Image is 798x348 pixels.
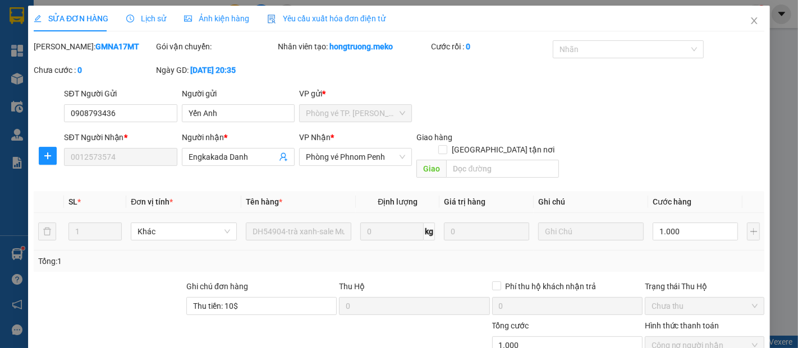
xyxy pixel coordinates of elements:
div: Trạng thái Thu Hộ [644,280,764,293]
span: Giao hàng [416,133,452,142]
span: Giá trị hàng [444,197,485,206]
b: 0 [465,42,470,51]
span: Yêu cầu xuất hóa đơn điện tử [267,14,386,23]
div: Người nhận [182,131,295,143]
div: Cước rồi : [430,40,551,53]
span: clock-circle [126,15,134,22]
span: kg [424,222,435,240]
span: Phòng vé TP. Hồ Chí Minh [306,105,405,122]
span: user-add [279,152,288,161]
div: Gói vận chuyển: [156,40,276,53]
span: close [750,16,759,25]
input: VD: Bàn, Ghế [246,222,352,240]
b: 0 [77,66,82,75]
b: [DATE] 20:35 [190,66,236,75]
button: plus [747,222,760,240]
span: Chưa thu [651,298,758,314]
span: [GEOGRAPHIC_DATA] tận nơi [447,143,559,156]
button: Close [739,6,770,37]
span: edit [34,15,42,22]
button: delete [38,222,56,240]
button: plus [39,147,57,165]
span: Phí thu hộ khách nhận trả [501,280,600,293]
span: Giao [416,160,446,178]
th: Ghi chú [534,191,649,213]
div: Người gửi [182,87,295,100]
div: VP gửi [299,87,412,100]
label: Hình thức thanh toán [644,321,719,330]
div: SĐT Người Nhận [64,131,177,143]
div: Chưa cước : [34,64,154,76]
b: GMNA17MT [95,42,139,51]
span: plus [39,151,56,160]
span: VP Nhận [299,133,331,142]
b: hongtruong.meko [329,42,393,51]
span: Tên hàng [246,197,282,206]
span: Phòng vé Phnom Penh [306,149,405,165]
span: SỬA ĐƠN HÀNG [34,14,108,23]
input: Ghi Chú [538,222,644,240]
span: SL [68,197,77,206]
div: [PERSON_NAME]: [34,40,154,53]
span: Lịch sử [126,14,166,23]
input: 0 [444,222,529,240]
span: Khác [137,223,230,240]
div: Nhân viên tạo: [278,40,428,53]
div: SĐT Người Gửi [64,87,177,100]
span: Cước hàng [653,197,691,206]
span: Đơn vị tính [131,197,173,206]
div: Tổng: 1 [38,255,309,267]
span: Thu Hộ [339,282,365,291]
span: Định lượng [378,197,418,206]
div: Ngày GD: [156,64,276,76]
span: Tổng cước [492,321,529,330]
span: picture [184,15,192,22]
input: Ghi chú đơn hàng [186,297,337,315]
input: Dọc đường [446,160,559,178]
img: icon [267,15,276,24]
span: Ảnh kiện hàng [184,14,249,23]
label: Ghi chú đơn hàng [186,282,248,291]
